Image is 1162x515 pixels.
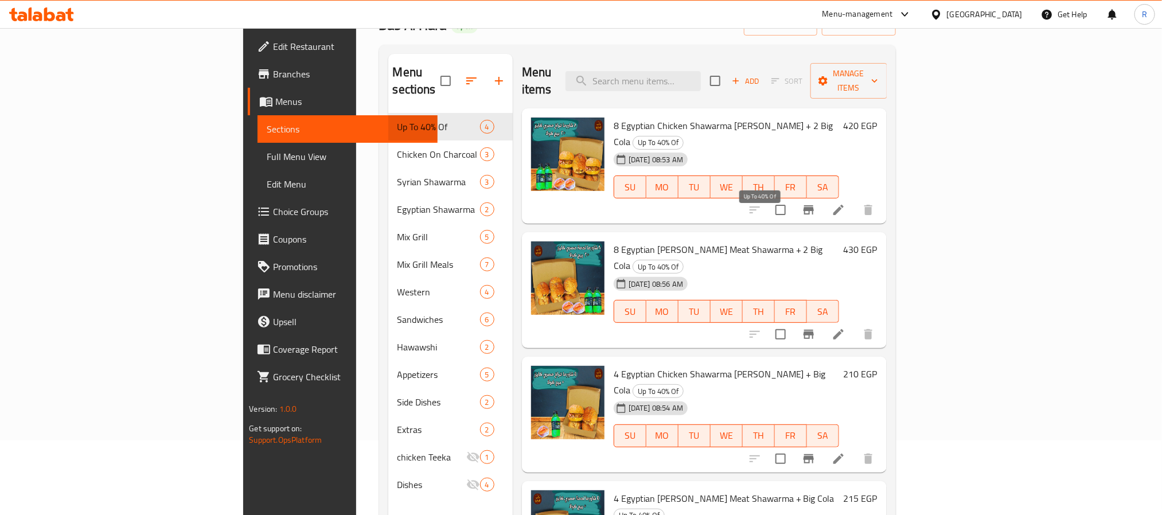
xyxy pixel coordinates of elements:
button: FR [775,424,807,447]
button: WE [711,300,743,323]
img: 4 Egyptian Chicken Shawarma Kaiser + Big Cola [531,366,605,439]
a: Choice Groups [248,198,437,225]
div: Egyptian Shawarma2 [388,196,513,223]
span: Select to update [769,198,793,222]
a: Branches [248,60,437,88]
span: 4 Egyptian [PERSON_NAME] Meat Shawarma + Big Cola [614,490,835,507]
button: TU [679,424,711,447]
span: 4 [481,479,494,490]
span: 4 [481,287,494,298]
div: items [480,450,494,464]
span: 2 [481,397,494,408]
span: 3 [481,149,494,160]
button: FR [775,175,807,198]
span: SA [812,179,835,196]
div: Up To 40% Of [633,136,684,150]
span: Select to update [769,447,793,471]
div: Syrian Shawarma3 [388,168,513,196]
span: 7 [481,259,494,270]
a: Upsell [248,308,437,335]
span: Get support on: [249,421,302,436]
div: Western [397,285,480,299]
svg: Inactive section [466,478,480,491]
div: Western4 [388,278,513,306]
span: 1 [481,452,494,463]
span: 2 [481,204,494,215]
span: Mix Grill [397,230,480,244]
span: Dishes [397,478,466,491]
div: Mix Grill5 [388,223,513,251]
span: TH [747,303,770,320]
a: Edit Restaurant [248,33,437,60]
span: MO [651,179,674,196]
span: Menu disclaimer [273,287,428,301]
span: Add [730,75,761,88]
span: [DATE] 08:53 AM [624,154,688,165]
span: MO [651,427,674,444]
span: Egyptian Shawarma [397,202,480,216]
span: Manage items [820,67,878,95]
span: Select section first [764,72,810,90]
span: SU [619,427,642,444]
div: Extras2 [388,416,513,443]
div: Up To 40% Of4 [388,113,513,141]
div: Hawawshi [397,340,480,354]
span: Choice Groups [273,205,428,219]
span: Up To 40% Of [633,260,683,274]
span: SA [812,303,835,320]
span: Up To 40% Of [633,136,683,149]
button: TH [743,300,775,323]
h6: 215 EGP [844,490,878,506]
button: SU [614,175,646,198]
button: Branch-specific-item [795,196,822,224]
div: Sandwiches6 [388,306,513,333]
a: Edit menu item [832,203,845,217]
span: 2 [481,342,494,353]
a: Coverage Report [248,335,437,363]
div: Hawawshi2 [388,333,513,361]
span: Mix Grill Meals [397,257,480,271]
div: Side Dishes2 [388,388,513,416]
div: items [480,120,494,134]
button: FR [775,300,807,323]
span: Coverage Report [273,342,428,356]
span: Syrian Shawarma [397,175,480,189]
button: Add [727,72,764,90]
input: search [566,71,701,91]
span: Appetizers [397,368,480,381]
span: WE [715,427,738,444]
span: Side Dishes [397,395,480,409]
div: items [480,285,494,299]
span: Select all sections [434,69,458,93]
span: 2 [481,424,494,435]
div: Extras [397,423,480,436]
button: Branch-specific-item [795,445,822,473]
span: Select section [703,69,727,93]
div: Up To 40% Of [633,384,684,398]
a: Edit Menu [258,170,437,198]
span: Select to update [769,322,793,346]
a: Menu disclaimer [248,280,437,308]
a: Menus [248,88,437,115]
span: Up To 40% Of [397,120,480,134]
span: SU [619,179,642,196]
button: WE [711,175,743,198]
span: Coupons [273,232,428,246]
span: 5 [481,232,494,243]
span: 4 [481,122,494,132]
span: WE [715,303,738,320]
button: SA [807,300,839,323]
div: items [480,230,494,244]
span: TH [747,179,770,196]
span: FR [779,303,802,320]
span: SU [619,303,642,320]
button: delete [855,196,882,224]
button: delete [855,321,882,348]
span: [DATE] 08:54 AM [624,403,688,413]
div: Dishes4 [388,471,513,498]
span: Grocery Checklist [273,370,428,384]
